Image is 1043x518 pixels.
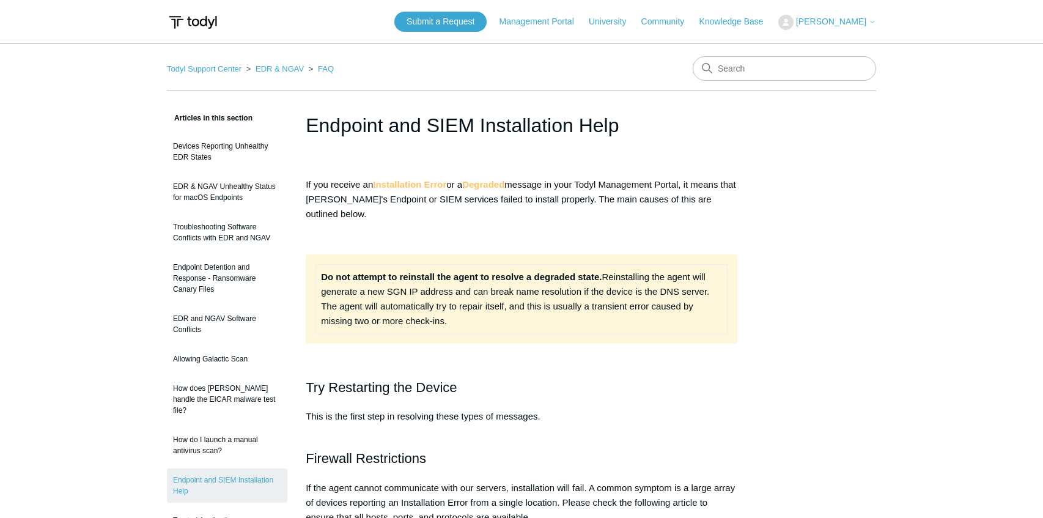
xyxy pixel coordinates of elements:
[256,64,304,73] a: EDR & NGAV
[306,448,737,469] h2: Firewall Restrictions
[693,56,876,81] input: Search
[167,215,287,250] a: Troubleshooting Software Conflicts with EDR and NGAV
[244,64,306,73] li: EDR & NGAV
[306,377,737,398] h2: Try Restarting the Device
[167,428,287,462] a: How do I launch a manual antivirus scan?
[641,15,697,28] a: Community
[462,179,504,190] strong: Degraded
[306,64,334,73] li: FAQ
[321,272,602,282] strong: Do not attempt to reinstall the agent to resolve a degraded state.
[796,17,866,26] span: [PERSON_NAME]
[167,135,287,169] a: Devices Reporting Unhealthy EDR States
[589,15,638,28] a: University
[167,175,287,209] a: EDR & NGAV Unhealthy Status for macOS Endpoints
[306,177,737,221] p: If you receive an or a message in your Todyl Management Portal, it means that [PERSON_NAME]'s End...
[167,468,287,503] a: Endpoint and SIEM Installation Help
[167,377,287,422] a: How does [PERSON_NAME] handle the EICAR malware test file?
[167,64,241,73] a: Todyl Support Center
[699,15,776,28] a: Knowledge Base
[318,64,334,73] a: FAQ
[778,15,876,30] button: [PERSON_NAME]
[499,15,586,28] a: Management Portal
[167,11,219,34] img: Todyl Support Center Help Center home page
[306,409,737,438] p: This is the first step in resolving these types of messages.
[316,265,728,334] td: Reinstalling the agent will generate a new SGN IP address and can break name resolution if the de...
[167,347,287,371] a: Allowing Galactic Scan
[167,256,287,301] a: Endpoint Detention and Response - Ransomware Canary Files
[373,179,446,190] strong: Installation Error
[167,114,252,122] span: Articles in this section
[394,12,487,32] a: Submit a Request
[167,64,244,73] li: Todyl Support Center
[167,307,287,341] a: EDR and NGAV Software Conflicts
[306,111,737,140] h1: Endpoint and SIEM Installation Help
